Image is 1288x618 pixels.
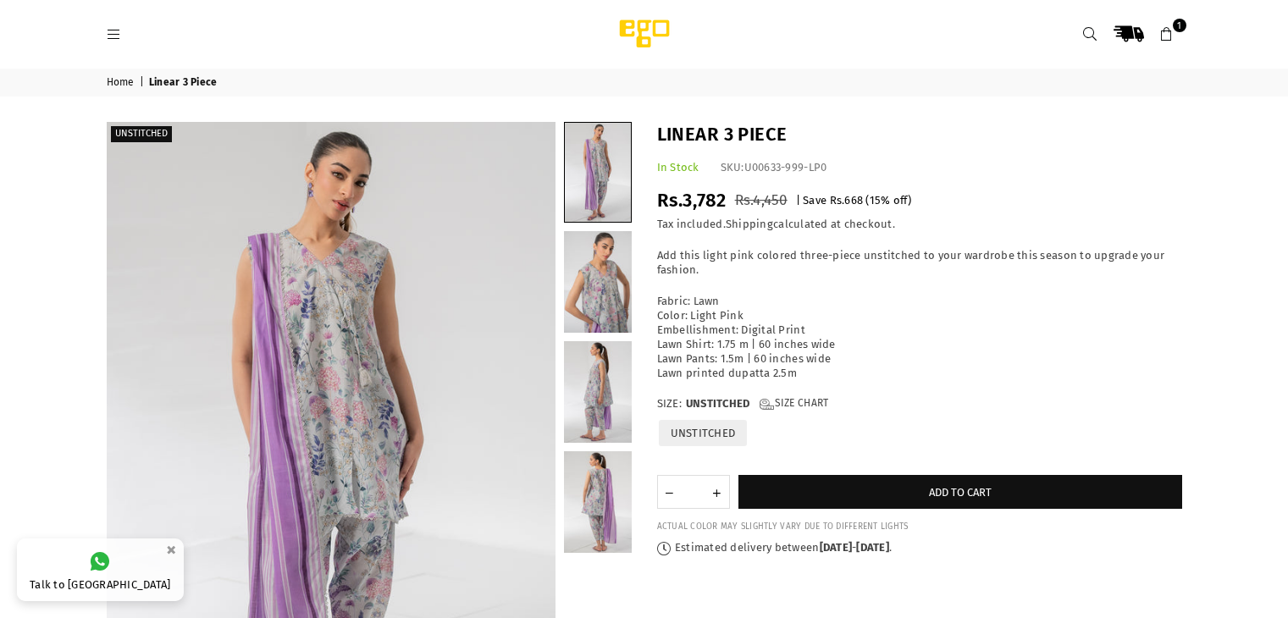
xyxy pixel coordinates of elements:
[657,161,699,174] span: In Stock
[94,69,1195,97] nav: breadcrumbs
[657,218,1182,232] div: Tax included. calculated at checkout.
[870,194,882,207] span: 15
[657,397,1182,411] label: Size:
[721,161,827,175] div: SKU:
[738,475,1182,509] button: Add to cart
[140,76,146,90] span: |
[1173,19,1186,32] span: 1
[657,122,1182,148] h1: Linear 3 Piece
[161,536,181,564] button: ×
[796,194,800,207] span: |
[107,76,137,90] a: Home
[975,503,1271,601] iframe: webpush-onsite
[572,17,716,51] img: Ego
[1152,19,1182,49] a: 1
[744,161,827,174] span: U00633-999-LP0
[686,397,750,411] span: UNSTITCHED
[830,194,864,207] span: Rs.668
[99,27,130,40] a: Menu
[657,189,727,212] span: Rs.3,782
[657,295,1182,380] p: Fabric: Lawn Color: Light Pink Embellishment: Digital Print Lawn Shirt: 1.75 m | 60 inches wide L...
[149,76,220,90] span: Linear 3 Piece
[820,541,853,554] time: [DATE]
[657,541,1182,555] p: Estimated delivery between - .
[929,486,992,499] span: Add to cart
[657,249,1182,278] p: Add this light pink colored three-piece unstitched to your wardrobe this season to upgrade your f...
[726,218,773,231] a: Shipping
[17,538,184,601] a: Talk to [GEOGRAPHIC_DATA]
[735,191,788,209] span: Rs.4,450
[111,126,172,142] label: Unstitched
[856,541,889,554] time: [DATE]
[803,194,826,207] span: Save
[657,475,730,509] quantity-input: Quantity
[865,194,911,207] span: ( % off)
[657,418,749,448] label: UNSTITCHED
[760,397,828,411] a: Size Chart
[1075,19,1106,49] a: Search
[657,521,1182,532] div: ACTUAL COLOR MAY SLIGHTLY VARY DUE TO DIFFERENT LIGHTS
